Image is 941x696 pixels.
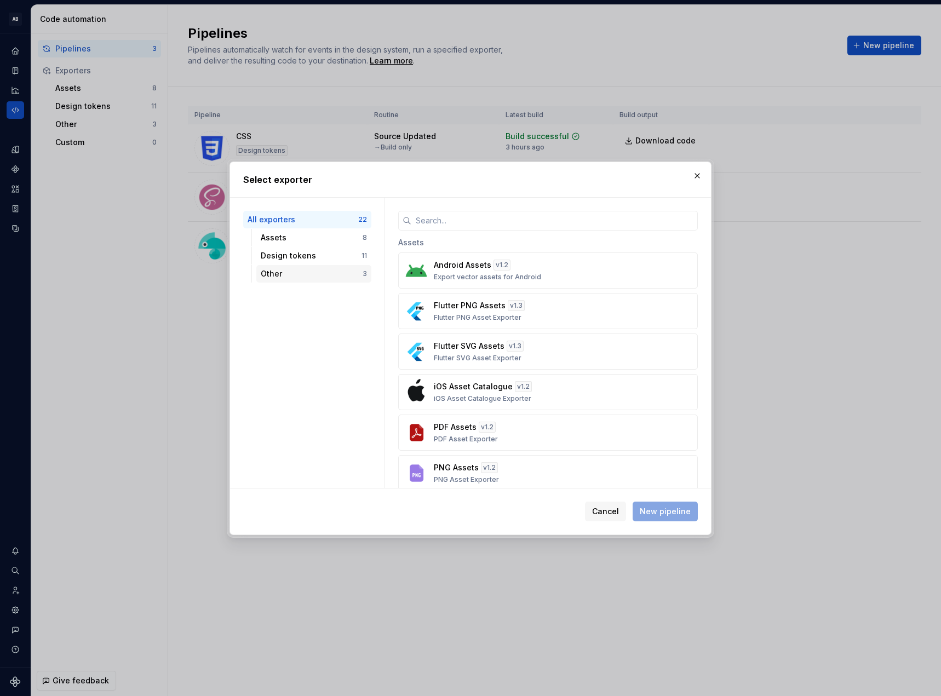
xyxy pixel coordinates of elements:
[434,260,491,271] p: Android Assets
[398,374,698,410] button: iOS Asset Cataloguev1.2iOS Asset Catalogue Exporter
[494,260,510,271] div: v 1.2
[358,215,367,224] div: 22
[434,354,521,363] p: Flutter SVG Asset Exporter
[592,506,619,517] span: Cancel
[434,462,479,473] p: PNG Assets
[363,233,367,242] div: 8
[515,381,532,392] div: v 1.2
[585,502,626,521] button: Cancel
[434,422,477,433] p: PDF Assets
[434,300,506,311] p: Flutter PNG Assets
[261,232,363,243] div: Assets
[508,300,525,311] div: v 1.3
[261,268,363,279] div: Other
[434,394,531,403] p: iOS Asset Catalogue Exporter
[363,269,367,278] div: 3
[256,247,371,264] button: Design tokens11
[256,229,371,246] button: Assets8
[434,475,499,484] p: PNG Asset Exporter
[243,211,371,228] button: All exporters22
[434,435,498,444] p: PDF Asset Exporter
[256,265,371,283] button: Other3
[243,173,698,186] h2: Select exporter
[398,231,698,252] div: Assets
[479,422,496,433] div: v 1.2
[481,462,498,473] div: v 1.2
[398,415,698,451] button: PDF Assetsv1.2PDF Asset Exporter
[398,333,698,370] button: Flutter SVG Assetsv1.3Flutter SVG Asset Exporter
[398,293,698,329] button: Flutter PNG Assetsv1.3Flutter PNG Asset Exporter
[434,273,541,281] p: Export vector assets for Android
[434,341,504,352] p: Flutter SVG Assets
[507,341,524,352] div: v 1.3
[434,313,521,322] p: Flutter PNG Asset Exporter
[411,211,698,231] input: Search...
[362,251,367,260] div: 11
[261,250,362,261] div: Design tokens
[434,381,513,392] p: iOS Asset Catalogue
[398,455,698,491] button: PNG Assetsv1.2PNG Asset Exporter
[398,252,698,289] button: Android Assetsv1.2Export vector assets for Android
[248,214,358,225] div: All exporters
